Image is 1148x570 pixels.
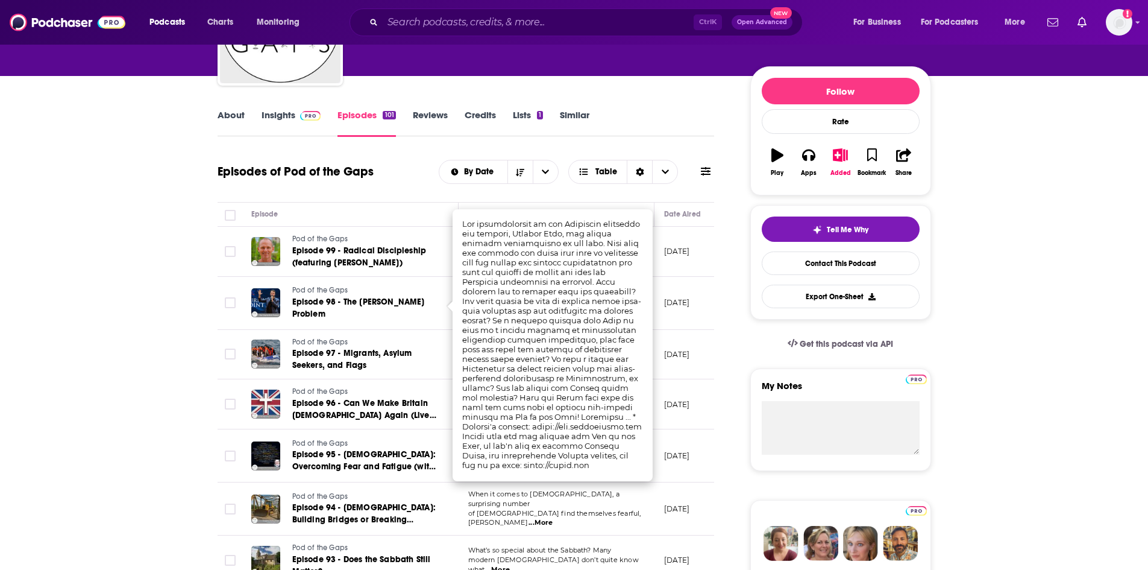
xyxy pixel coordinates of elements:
[462,219,642,470] span: Lor ipsumdolorsit am con Adipiscin elitseddo eiu tempori, Utlabor Etdo, mag aliqua enimadm veniam...
[383,13,694,32] input: Search podcasts, credits, & more...
[292,439,437,449] a: Pod of the Gaps
[1106,9,1132,36] span: Logged in as luilaking
[812,225,822,235] img: tell me why sparkle
[762,109,920,134] div: Rate
[906,504,927,516] a: Pro website
[468,509,641,527] span: of [DEMOGRAPHIC_DATA] find themselves fearful, [PERSON_NAME]
[292,285,437,296] a: Pod of the Gaps
[664,246,690,256] p: [DATE]
[199,13,240,32] a: Charts
[507,160,533,183] button: Sort Direction
[292,245,427,268] span: Episode 99 - Radical Discipleship (featuring [PERSON_NAME])
[801,169,817,177] div: Apps
[361,8,814,36] div: Search podcasts, credits, & more...
[413,109,448,137] a: Reviews
[664,451,690,461] p: [DATE]
[762,252,920,275] a: Contact This Podcast
[906,506,927,516] img: Podchaser Pro
[1005,14,1025,31] span: More
[207,14,233,31] span: Charts
[664,349,690,359] p: [DATE]
[762,141,793,184] button: Play
[292,296,437,320] a: Episode 98 - The [PERSON_NAME] Problem
[906,375,927,384] img: Podchaser Pro
[218,109,245,137] a: About
[149,14,185,31] span: Podcasts
[225,555,236,566] span: Toggle select row
[292,502,437,526] a: Episode 94 - [DEMOGRAPHIC_DATA]: Building Bridges or Breaking Barriers?
[732,15,792,30] button: Open AdvancedNew
[10,11,125,34] a: Podchaser - Follow, Share and Rate Podcasts
[337,109,395,137] a: Episodes101
[778,329,903,359] a: Get this podcast via API
[292,397,437,422] a: Episode 96 - Can We Make Britain [DEMOGRAPHIC_DATA] Again (Live from [GEOGRAPHIC_DATA])
[845,13,916,32] button: open menu
[533,160,558,183] button: open menu
[468,207,507,221] div: Description
[560,109,589,137] a: Similar
[251,207,278,221] div: Episode
[292,387,348,396] span: Pod of the Gaps
[637,207,651,222] button: Column Actions
[664,504,690,514] p: [DATE]
[439,168,507,176] button: open menu
[292,449,437,473] a: Episode 95 - [DEMOGRAPHIC_DATA]: Overcoming Fear and Fatigue (with special guest [PERSON_NAME])
[141,13,201,32] button: open menu
[537,111,543,119] div: 1
[664,555,690,565] p: [DATE]
[858,169,886,177] div: Bookmark
[843,526,878,561] img: Jules Profile
[383,111,395,119] div: 101
[996,13,1040,32] button: open menu
[764,526,798,561] img: Sydney Profile
[292,235,348,243] span: Pod of the Gaps
[1123,9,1132,19] svg: Add a profile image
[771,169,783,177] div: Play
[292,297,425,319] span: Episode 98 - The [PERSON_NAME] Problem
[465,109,496,137] a: Credits
[218,164,374,179] h1: Episodes of Pod of the Gaps
[664,207,701,221] div: Date Aired
[225,399,236,410] span: Toggle select row
[292,347,437,372] a: Episode 97 - Migrants, Asylum Seekers, and Flags
[1073,12,1091,33] a: Show notifications dropdown
[225,349,236,359] span: Toggle select row
[913,13,996,32] button: open menu
[762,78,920,104] button: Follow
[888,141,919,184] button: Share
[896,169,912,177] div: Share
[292,543,437,554] a: Pod of the Gaps
[803,526,838,561] img: Barbara Profile
[830,169,851,177] div: Added
[513,109,543,137] a: Lists1
[292,338,348,346] span: Pod of the Gaps
[664,399,690,410] p: [DATE]
[464,168,498,176] span: By Date
[292,492,437,502] a: Pod of the Gaps
[1043,12,1063,33] a: Show notifications dropdown
[225,451,236,461] span: Toggle select row
[827,225,868,235] span: Tell Me Why
[770,7,792,19] span: New
[225,504,236,515] span: Toggle select row
[800,339,893,349] span: Get this podcast via API
[737,19,787,25] span: Open Advanced
[1106,9,1132,36] button: Show profile menu
[300,111,321,121] img: Podchaser Pro
[762,380,920,401] label: My Notes
[883,526,918,561] img: Jon Profile
[468,546,612,554] span: What’s so special about the Sabbath? Many
[292,387,437,397] a: Pod of the Gaps
[568,160,679,184] button: Choose View
[793,141,824,184] button: Apps
[439,160,559,184] h2: Choose List sort
[292,502,436,537] span: Episode 94 - [DEMOGRAPHIC_DATA]: Building Bridges or Breaking Barriers?
[906,373,927,384] a: Pro website
[292,234,437,245] a: Pod of the Gaps
[292,245,437,269] a: Episode 99 - Radical Discipleship (featuring [PERSON_NAME])
[292,337,437,348] a: Pod of the Gaps
[292,439,348,448] span: Pod of the Gaps
[529,518,553,528] span: ...More
[853,14,901,31] span: For Business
